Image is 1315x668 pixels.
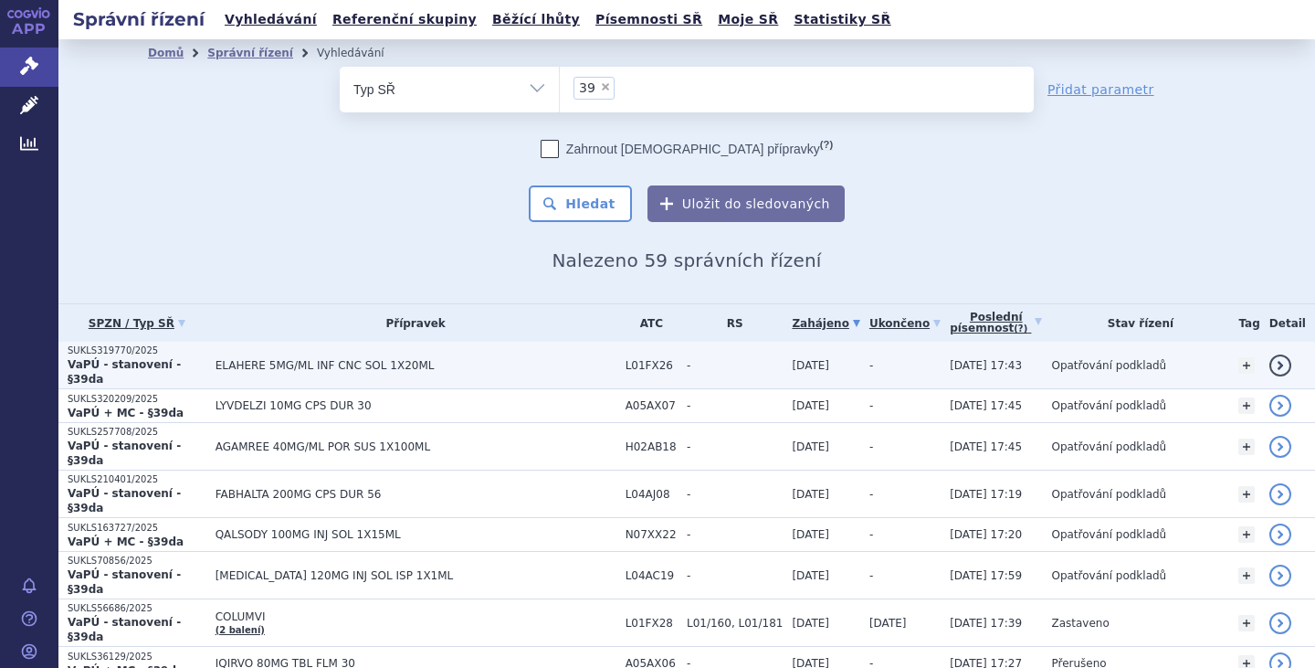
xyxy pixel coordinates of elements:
button: Uložit do sledovaných [647,186,845,222]
span: Opatřování podkladů [1051,440,1166,453]
span: - [869,528,873,541]
span: - [869,440,873,453]
span: × [600,81,611,92]
th: Přípravek [206,304,616,342]
a: + [1238,567,1255,584]
a: detail [1269,524,1291,546]
p: SUKLS70856/2025 [68,555,206,567]
a: (2 balení) [216,625,265,635]
span: [DATE] [792,569,829,582]
p: SUKLS36129/2025 [68,651,206,663]
span: [MEDICAL_DATA] 120MG INJ SOL ISP 1X1ML [216,569,616,582]
span: L04AJ08 [626,488,678,501]
span: AGAMREE 40MG/ML POR SUS 1X100ML [216,440,616,453]
span: Opatřování podkladů [1051,399,1166,412]
th: ATC [616,304,678,342]
strong: VaPÚ - stanovení - §39da [68,440,181,467]
p: SUKLS257708/2025 [68,426,206,439]
a: + [1238,526,1255,543]
span: [DATE] 17:59 [950,569,1022,582]
span: - [869,569,873,582]
a: Přidat parametr [1047,80,1154,99]
a: detail [1269,565,1291,587]
a: Referenční skupiny [327,7,482,32]
span: [DATE] 17:45 [950,399,1022,412]
a: Moje SŘ [712,7,784,32]
span: L01FX26 [626,359,678,372]
span: - [687,488,783,501]
abbr: (?) [1014,323,1027,334]
strong: VaPÚ - stanovení - §39da [68,487,181,514]
a: + [1238,398,1255,414]
span: [DATE] 17:20 [950,528,1022,541]
span: LYVDELZI 10MG CPS DUR 30 [216,399,616,412]
span: [DATE] [792,617,829,630]
a: detail [1269,395,1291,417]
span: N07XX22 [626,528,678,541]
p: SUKLS319770/2025 [68,345,206,357]
a: detail [1269,355,1291,376]
a: Statistiky SŘ [788,7,896,32]
span: - [869,488,873,501]
input: 39 [620,76,630,99]
p: SUKLS56686/2025 [68,602,206,615]
span: [DATE] [792,399,829,412]
span: ELAHERE 5MG/ML INF CNC SOL 1X20ML [216,359,616,372]
a: Písemnosti SŘ [590,7,708,32]
span: [DATE] [792,488,829,501]
span: [DATE] [869,617,907,630]
a: detail [1269,483,1291,505]
span: [DATE] [792,359,829,372]
a: Vyhledávání [219,7,322,32]
span: [DATE] [792,440,829,453]
span: L01/160, L01/181 [687,617,783,630]
th: Stav řízení [1042,304,1229,342]
p: SUKLS163727/2025 [68,522,206,535]
li: Vyhledávání [317,39,408,67]
abbr: (?) [820,139,833,151]
a: + [1238,615,1255,631]
button: Hledat [529,186,632,222]
a: + [1238,486,1255,503]
a: detail [1269,612,1291,634]
span: [DATE] 17:19 [950,488,1022,501]
span: QALSODY 100MG INJ SOL 1X15ML [216,528,616,541]
a: Ukončeno [869,311,941,336]
span: [DATE] 17:45 [950,440,1022,453]
span: - [869,359,873,372]
p: SUKLS210401/2025 [68,473,206,486]
span: COLUMVI [216,610,616,623]
p: SUKLS320209/2025 [68,393,206,406]
span: Opatřování podkladů [1051,528,1166,541]
span: [DATE] [792,528,829,541]
span: - [687,569,783,582]
span: Nalezeno 59 správních řízení [552,249,821,271]
a: Poslednípísemnost(?) [950,304,1042,342]
strong: VaPÚ - stanovení - §39da [68,616,181,643]
a: Správní řízení [207,47,293,59]
span: H02AB18 [626,440,678,453]
a: detail [1269,436,1291,458]
span: Zastaveno [1051,617,1109,630]
span: - [687,359,783,372]
span: - [687,399,783,412]
a: Domů [148,47,184,59]
strong: VaPÚ + MC - §39da [68,407,184,419]
span: Opatřování podkladů [1051,569,1166,582]
a: Zahájeno [792,311,859,336]
th: Detail [1260,304,1315,342]
span: L01FX28 [626,617,678,630]
a: + [1238,439,1255,455]
a: + [1238,357,1255,374]
a: SPZN / Typ SŘ [68,311,206,336]
span: A05AX07 [626,399,678,412]
label: Zahrnout [DEMOGRAPHIC_DATA] přípravky [541,140,833,158]
th: Tag [1229,304,1259,342]
span: Opatřování podkladů [1051,488,1166,501]
strong: VaPÚ - stanovení - §39da [68,568,181,596]
span: - [869,399,873,412]
a: Běžící lhůty [487,7,585,32]
h2: Správní řízení [58,6,219,32]
span: Opatřování podkladů [1051,359,1166,372]
span: L04AC19 [626,569,678,582]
